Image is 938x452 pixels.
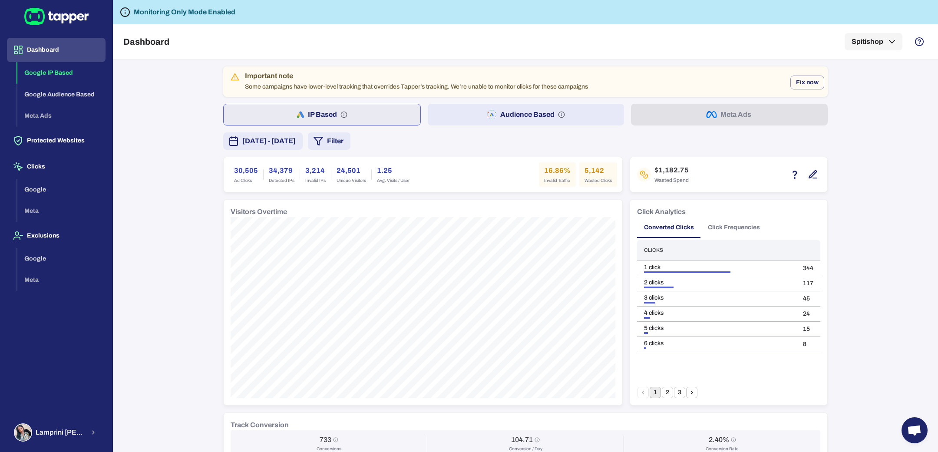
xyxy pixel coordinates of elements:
[7,231,106,239] a: Exclusions
[120,7,130,17] svg: Tapper is not blocking any fraudulent activity for this domain
[650,387,661,398] button: page 1
[337,178,366,184] span: Unique Visitors
[796,276,820,291] td: 117
[269,165,294,176] h6: 34,379
[333,437,338,442] svg: Conversions
[7,420,106,445] button: Lamprini ReppaLamprini [PERSON_NAME]
[637,387,698,398] nav: pagination navigation
[17,185,106,192] a: Google
[511,436,533,444] h6: 104.71
[7,224,106,248] button: Exclusions
[7,129,106,153] button: Protected Websites
[17,179,106,201] button: Google
[245,69,588,94] div: Some campaigns have lower-level tracking that overrides Tapper’s tracking. We’re unable to monito...
[796,337,820,352] td: 8
[337,165,366,176] h6: 24,501
[223,132,303,150] button: [DATE] - [DATE]
[7,155,106,179] button: Clicks
[709,436,729,444] h6: 2.40%
[15,424,31,441] img: Lamprini Reppa
[544,178,571,184] span: Invalid Traffic
[674,387,685,398] button: Go to page 3
[223,104,421,125] button: IP Based
[36,428,85,437] span: Lamprini [PERSON_NAME]
[902,417,928,443] a: Open chat
[123,36,169,47] h5: Dashboard
[654,165,689,175] h6: $1,182.75
[234,165,258,176] h6: 30,505
[377,178,410,184] span: Avg. Visits / User
[134,7,235,17] h6: Monitoring Only Mode Enabled
[585,165,612,176] h6: 5,142
[305,178,326,184] span: Invalid IPs
[706,446,739,452] span: Conversion Rate
[7,162,106,170] a: Clicks
[644,309,789,317] div: 4 clicks
[790,76,824,89] button: Fix now
[340,111,347,118] svg: IP based: Search, Display, and Shopping.
[544,165,571,176] h6: 16.86%
[662,387,673,398] button: Go to page 2
[245,72,588,80] div: Important note
[17,254,106,261] a: Google
[787,167,802,182] button: Estimation based on the quantity of invalid click x cost-per-click.
[585,178,612,184] span: Wasted Clicks
[701,217,767,238] button: Click Frequencies
[637,217,701,238] button: Converted Clicks
[796,291,820,307] td: 45
[231,207,287,217] h6: Visitors Overtime
[686,387,697,398] button: Go to next page
[796,307,820,322] td: 24
[7,46,106,53] a: Dashboard
[637,240,796,261] th: Clicks
[7,38,106,62] button: Dashboard
[17,84,106,106] button: Google Audience Based
[305,165,326,176] h6: 3,214
[796,261,820,276] td: 344
[234,178,258,184] span: Ad Clicks
[644,279,789,287] div: 2 clicks
[644,324,789,332] div: 5 clicks
[637,207,686,217] h6: Click Analytics
[17,69,106,76] a: Google IP Based
[558,111,565,118] svg: Audience based: Search, Display, Shopping, Video Performance Max, Demand Generation
[242,136,296,146] span: [DATE] - [DATE]
[644,294,789,302] div: 3 clicks
[796,322,820,337] td: 15
[269,178,294,184] span: Detected IPs
[17,90,106,97] a: Google Audience Based
[731,437,736,442] svg: Conversion Rate
[308,132,350,150] button: Filter
[317,446,341,452] span: Conversions
[17,248,106,270] button: Google
[428,104,624,125] button: Audience Based
[654,177,689,184] span: Wasted Spend
[644,264,789,271] div: 1 click
[7,136,106,144] a: Protected Websites
[845,33,902,50] button: Spitishop
[320,436,331,444] h6: 733
[231,420,289,430] h6: Track Conversion
[377,165,410,176] h6: 1.25
[509,446,542,452] span: Conversion / Day
[644,340,789,347] div: 6 clicks
[17,62,106,84] button: Google IP Based
[535,437,540,442] svg: Conversion / Day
